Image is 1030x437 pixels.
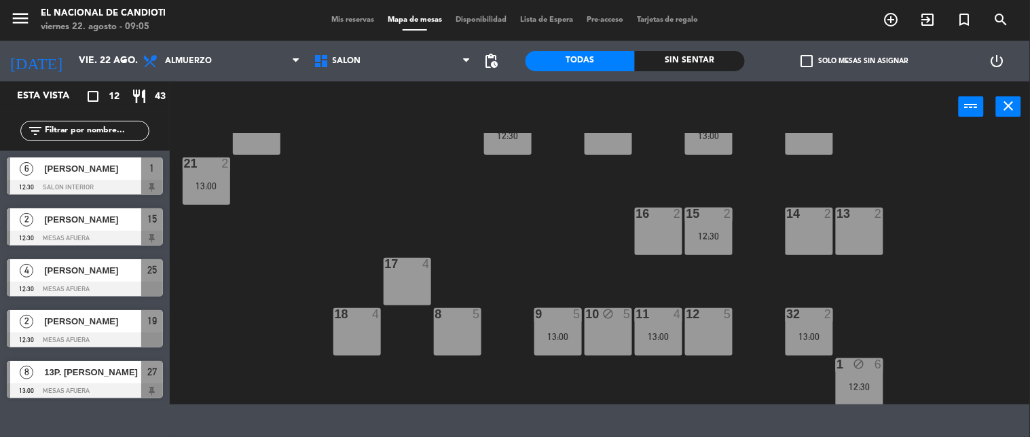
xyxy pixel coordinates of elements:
[674,208,682,220] div: 2
[435,308,436,320] div: 8
[786,332,833,341] div: 13:00
[20,264,33,278] span: 4
[44,314,141,328] span: [PERSON_NAME]
[183,181,230,191] div: 13:00
[85,88,101,104] i: crop_square
[483,53,500,69] span: pending_actions
[635,332,682,341] div: 13:00
[131,88,147,104] i: restaurant
[372,308,380,320] div: 4
[787,308,788,320] div: 32
[824,208,832,220] div: 2
[580,16,630,24] span: Pre-acceso
[27,123,43,139] i: filter_list
[526,51,636,71] div: Todas
[724,308,732,320] div: 5
[686,208,687,220] div: 15
[20,213,33,227] span: 2
[513,16,580,24] span: Lista de Espera
[20,366,33,379] span: 8
[41,20,166,34] div: viernes 22. agosto - 09:05
[44,161,141,176] span: [PERSON_NAME]
[635,51,745,71] div: Sin sentar
[685,131,733,140] div: 13:00
[165,56,212,66] span: Almuerzo
[837,208,838,220] div: 13
[147,211,157,227] span: 15
[534,332,582,341] div: 13:00
[674,308,682,320] div: 4
[473,308,481,320] div: 5
[883,12,900,28] i: add_circle_outline
[993,12,1010,28] i: search
[1001,98,1017,114] i: close
[686,308,687,320] div: 12
[44,263,141,278] span: [PERSON_NAME]
[837,358,838,370] div: 1
[630,16,705,24] span: Tarjetas de regalo
[333,56,361,66] span: SALON
[381,16,449,24] span: Mapa de mesas
[853,358,865,370] i: block
[44,365,141,379] span: 13P. [PERSON_NAME]
[824,308,832,320] div: 2
[996,96,1021,117] button: close
[636,208,637,220] div: 16
[586,308,587,320] div: 10
[685,231,733,241] div: 12:30
[963,98,980,114] i: power_input
[20,162,33,176] span: 6
[325,16,381,24] span: Mis reservas
[385,258,386,270] div: 17
[875,208,883,220] div: 2
[150,160,155,176] span: 1
[109,89,119,104] span: 12
[44,212,141,227] span: [PERSON_NAME]
[989,53,1006,69] i: power_settings_new
[573,308,581,320] div: 5
[801,55,908,67] label: Solo mesas sin asignar
[449,16,513,24] span: Disponibilidad
[422,258,430,270] div: 4
[787,208,788,220] div: 14
[147,262,157,278] span: 25
[875,358,883,370] div: 6
[920,12,936,28] i: exit_to_app
[623,308,631,320] div: 5
[43,123,149,138] input: Filtrar por nombre...
[147,364,157,380] span: 27
[602,308,614,320] i: block
[116,53,132,69] i: arrow_drop_down
[7,88,98,104] div: Esta vista
[10,8,31,28] i: menu
[147,313,157,329] span: 19
[184,157,185,170] div: 21
[957,12,973,28] i: turned_in_not
[20,315,33,328] span: 2
[221,157,229,170] div: 2
[959,96,984,117] button: power_input
[836,382,883,392] div: 12:30
[155,89,166,104] span: 43
[801,55,813,67] span: check_box_outline_blank
[41,7,166,20] div: El Nacional de Candioti
[484,131,532,140] div: 12:30
[10,8,31,33] button: menu
[724,208,732,220] div: 2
